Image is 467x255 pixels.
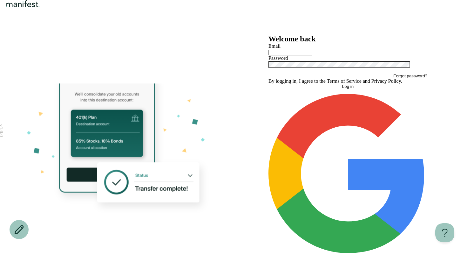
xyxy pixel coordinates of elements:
a: Privacy Policy [371,78,401,84]
button: Log in [268,84,427,89]
a: Terms of Service [327,78,362,84]
p: By logging in, I agree to the and . [268,78,427,84]
label: Email [268,43,281,49]
iframe: Toggle Customer Support [435,223,454,242]
label: Password [268,55,288,61]
button: Forgot password? [393,74,427,78]
h2: Welcome back [268,35,427,43]
span: Log in [342,84,354,89]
